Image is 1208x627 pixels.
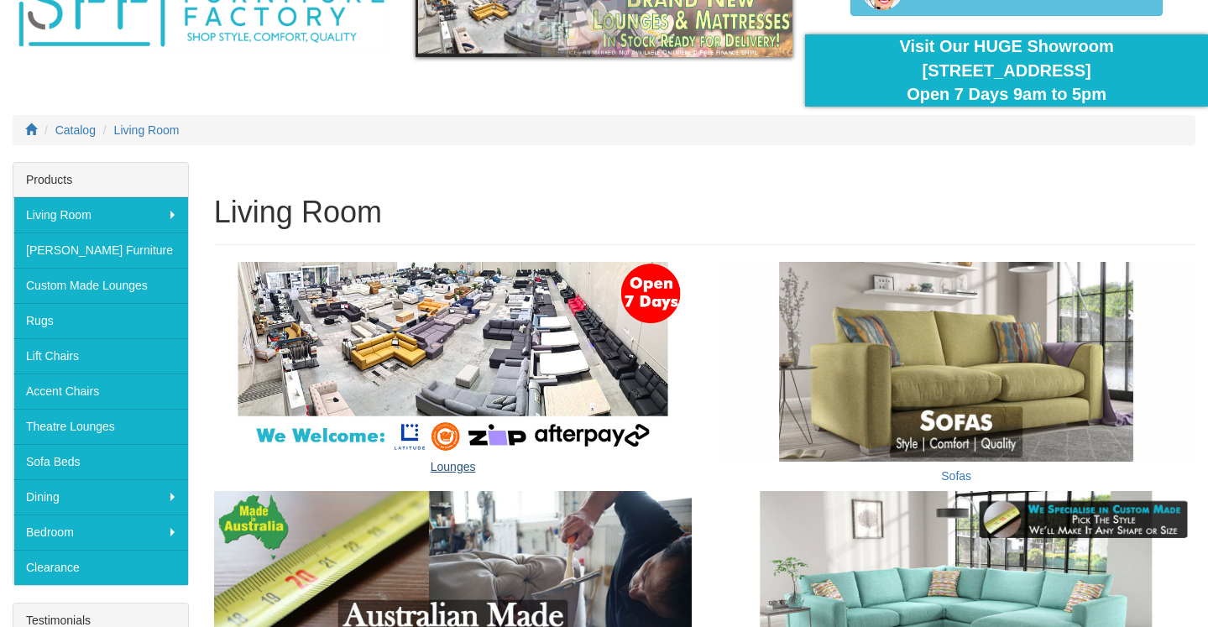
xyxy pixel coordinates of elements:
[114,123,180,137] a: Living Room
[941,469,971,483] a: Sofas
[214,262,693,452] img: Lounges
[13,303,188,338] a: Rugs
[55,123,96,137] a: Catalog
[13,444,188,479] a: Sofa Beds
[13,374,188,409] a: Accent Chairs
[13,268,188,303] a: Custom Made Lounges
[214,196,1195,229] h1: Living Room
[13,515,188,550] a: Bedroom
[431,460,476,473] a: Lounges
[13,233,188,268] a: [PERSON_NAME] Furniture
[13,197,188,233] a: Living Room
[13,409,188,444] a: Theatre Lounges
[818,34,1195,107] div: Visit Our HUGE Showroom [STREET_ADDRESS] Open 7 Days 9am to 5pm
[13,550,188,585] a: Clearance
[717,262,1195,461] img: Sofas
[13,479,188,515] a: Dining
[13,163,188,197] div: Products
[13,338,188,374] a: Lift Chairs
